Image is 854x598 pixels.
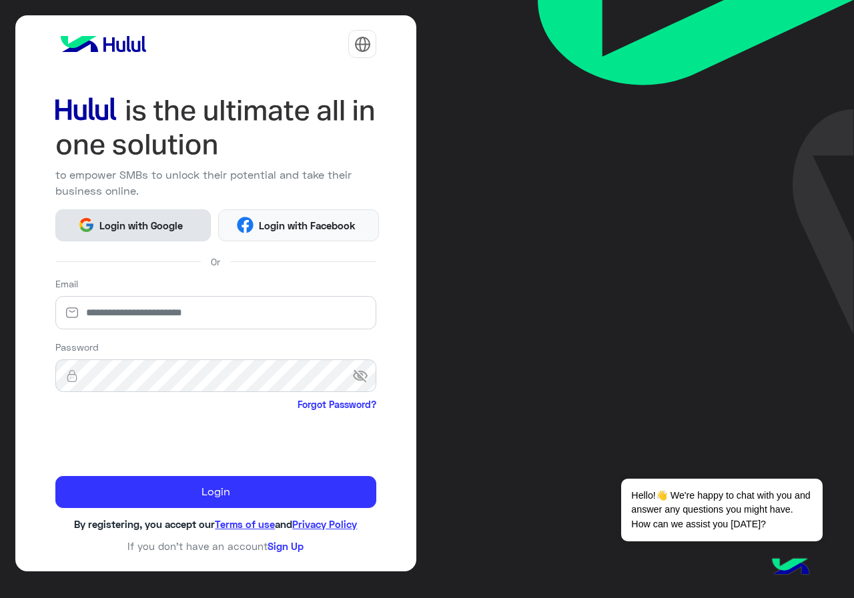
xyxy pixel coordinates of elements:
[95,218,188,233] span: Login with Google
[55,369,89,383] img: lock
[74,518,215,530] span: By registering, you accept our
[55,31,151,57] img: logo
[292,518,357,530] a: Privacy Policy
[55,414,258,466] iframe: reCAPTCHA
[268,540,304,552] a: Sign Up
[78,217,95,233] img: Google
[215,518,275,530] a: Terms of use
[55,277,78,291] label: Email
[55,93,377,162] img: hululLoginTitle_EN.svg
[354,36,371,53] img: tab
[55,476,377,508] button: Login
[767,545,814,591] img: hulul-logo.png
[218,209,379,241] button: Login with Facebook
[275,518,292,530] span: and
[55,306,89,319] img: email
[211,255,220,269] span: Or
[352,364,376,388] span: visibility_off
[55,167,377,199] p: to empower SMBs to unlock their potential and take their business online.
[237,217,254,233] img: Facebook
[55,209,211,241] button: Login with Google
[55,340,99,354] label: Password
[298,397,376,411] a: Forgot Password?
[55,540,377,552] h6: If you don’t have an account
[621,479,822,541] span: Hello!👋 We're happy to chat with you and answer any questions you might have. How can we assist y...
[254,218,360,233] span: Login with Facebook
